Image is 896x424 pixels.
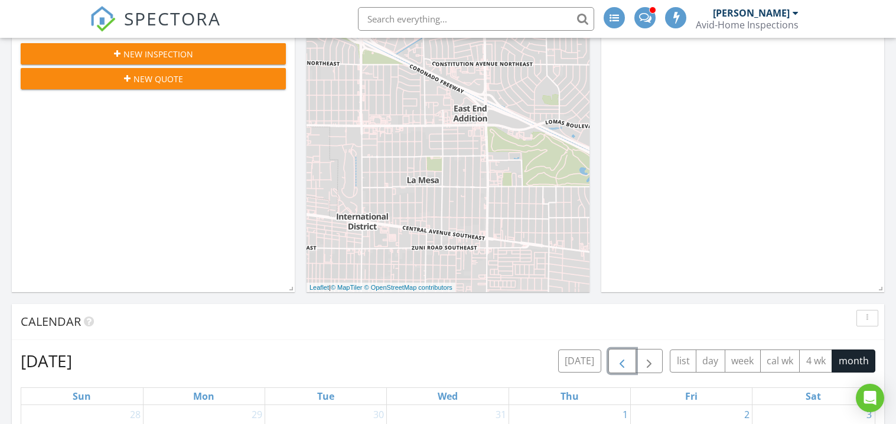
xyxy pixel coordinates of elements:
a: Go to December 29, 2025 [249,405,265,424]
div: [PERSON_NAME] [713,7,790,19]
a: Sunday [70,388,93,404]
span: Calendar [21,313,81,329]
h2: [DATE] [21,349,72,373]
button: month [832,349,875,373]
a: Go to December 28, 2025 [128,405,143,424]
a: Leaflet [309,284,329,291]
a: Saturday [803,388,823,404]
span: New Quote [133,73,183,85]
div: Open Intercom Messenger [856,384,884,412]
a: Wednesday [435,388,460,404]
a: Monday [191,388,217,404]
span: SPECTORA [124,6,221,31]
button: week [725,349,761,373]
a: © MapTiler [331,284,363,291]
a: © OpenStreetMap contributors [364,284,452,291]
button: New Inspection [21,43,286,64]
div: | [307,283,455,293]
button: Previous month [608,349,636,373]
a: SPECTORA [90,16,221,41]
a: Go to December 30, 2025 [371,405,386,424]
button: Next month [636,349,663,373]
a: Go to December 31, 2025 [493,405,509,424]
button: day [696,349,725,373]
a: Go to January 2, 2026 [742,405,752,424]
button: New Quote [21,68,286,89]
input: Search everything... [358,7,594,31]
div: Avid-Home Inspections [696,19,799,31]
span: New Inspection [123,48,193,60]
button: [DATE] [558,349,601,373]
a: Go to January 3, 2026 [864,405,874,424]
a: Thursday [558,388,581,404]
img: The Best Home Inspection Software - Spectora [90,6,116,32]
a: Friday [683,388,700,404]
a: Tuesday [315,388,337,404]
button: list [670,349,696,373]
a: Go to January 1, 2026 [620,405,630,424]
button: cal wk [760,349,800,373]
button: 4 wk [799,349,832,373]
